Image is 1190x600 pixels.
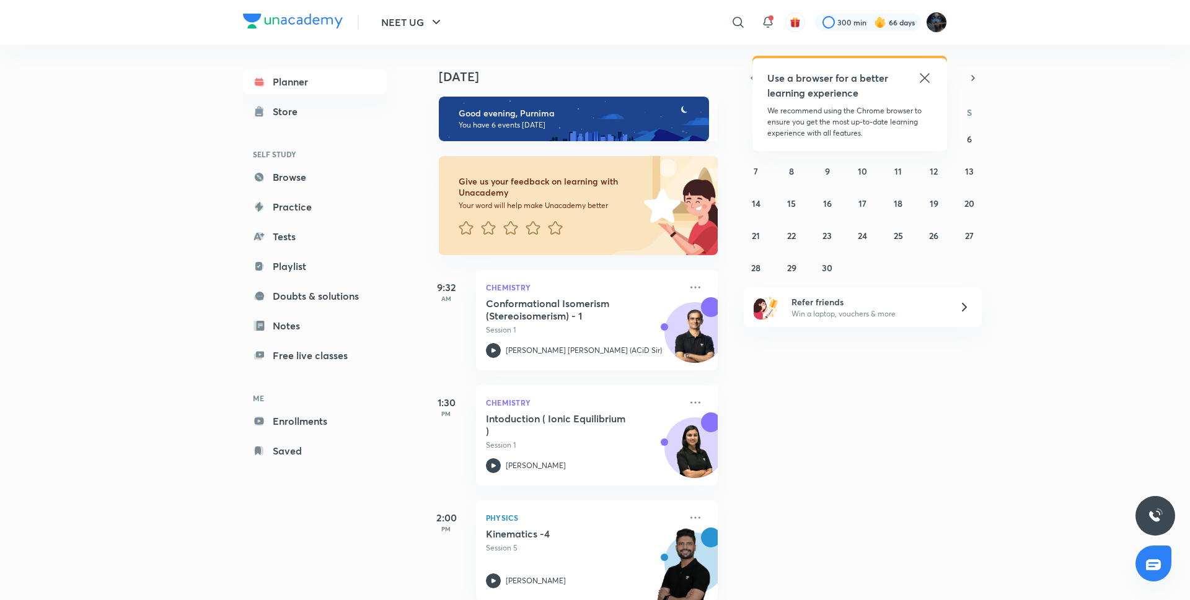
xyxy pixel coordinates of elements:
p: We recommend using the Chrome browser to ensure you get the most up-to-date learning experience w... [767,105,932,139]
h5: Kinematics -4 [486,528,640,540]
abbr: September 26, 2025 [929,230,938,241]
a: Store [243,99,387,124]
button: September 9, 2025 [818,161,837,181]
abbr: September 20, 2025 [964,198,974,209]
button: September 23, 2025 [818,225,837,245]
abbr: September 6, 2025 [967,133,972,145]
button: September 21, 2025 [746,225,766,245]
p: [PERSON_NAME] [506,460,566,471]
img: evening [439,97,709,141]
abbr: September 27, 2025 [965,230,974,241]
h6: Good evening, Purnima [459,108,698,119]
abbr: September 22, 2025 [787,230,796,241]
a: Enrollments [243,409,387,433]
a: Free live classes [243,343,387,368]
h6: ME [243,388,387,409]
p: Your word will help make Unacademy better [459,201,640,211]
abbr: September 24, 2025 [858,230,867,241]
button: September 22, 2025 [782,225,801,245]
button: September 29, 2025 [782,258,801,277]
abbr: September 29, 2025 [787,262,796,274]
abbr: September 10, 2025 [858,165,867,177]
h5: Use a browser for a better learning experience [767,71,891,100]
p: Win a laptop, vouchers & more [791,308,944,320]
div: Store [273,104,305,119]
p: Session 5 [486,542,681,554]
a: Tests [243,224,387,249]
button: September 7, 2025 [746,161,766,181]
abbr: September 7, 2025 [754,165,758,177]
button: September 8, 2025 [782,161,801,181]
h6: Refer friends [791,295,944,308]
button: September 25, 2025 [888,225,908,245]
a: Playlist [243,254,387,279]
p: Session 1 [486,440,681,451]
button: September 24, 2025 [853,225,873,245]
img: feedback_image [602,156,718,255]
button: September 10, 2025 [853,161,873,181]
h5: 9:32 [421,280,471,295]
button: September 17, 2025 [853,193,873,213]
a: Planner [243,69,387,94]
a: Notes [243,313,387,338]
abbr: September 17, 2025 [858,198,866,209]
button: September 18, 2025 [888,193,908,213]
button: September 28, 2025 [746,258,766,277]
img: Company Logo [243,14,343,28]
abbr: September 8, 2025 [789,165,794,177]
p: [PERSON_NAME] [PERSON_NAME] (ACiD Sir) [506,345,662,356]
img: Avatar [665,309,725,368]
h6: Give us your feedback on learning with Unacademy [459,176,640,198]
img: avatar [790,17,801,28]
button: September 16, 2025 [818,193,837,213]
p: AM [421,295,471,302]
img: ttu [1148,508,1163,523]
p: PM [421,525,471,533]
abbr: September 25, 2025 [894,230,903,241]
p: [PERSON_NAME] [506,575,566,586]
button: September 6, 2025 [959,129,979,149]
abbr: Saturday [967,107,972,118]
p: Session 1 [486,324,681,336]
img: referral [754,295,778,320]
button: September 14, 2025 [746,193,766,213]
img: streak [874,16,886,28]
button: September 12, 2025 [924,161,944,181]
abbr: September 12, 2025 [930,165,938,177]
abbr: September 11, 2025 [894,165,902,177]
a: Browse [243,165,387,189]
a: Doubts & solutions [243,284,387,308]
abbr: September 30, 2025 [822,262,832,274]
a: Practice [243,194,387,219]
button: September 19, 2025 [924,193,944,213]
p: You have 6 events [DATE] [459,120,698,130]
p: Chemistry [486,395,681,410]
p: Chemistry [486,280,681,295]
abbr: September 28, 2025 [751,262,760,274]
a: Company Logo [243,14,343,32]
button: September 20, 2025 [959,193,979,213]
abbr: September 19, 2025 [930,198,938,209]
button: September 27, 2025 [959,225,979,245]
a: Saved [243,438,387,463]
p: Physics [486,510,681,525]
button: avatar [785,12,805,32]
abbr: September 18, 2025 [894,198,902,209]
abbr: September 16, 2025 [823,198,832,209]
button: September 30, 2025 [818,258,837,277]
abbr: September 13, 2025 [965,165,974,177]
button: September 26, 2025 [924,225,944,245]
h6: SELF STUDY [243,144,387,165]
abbr: September 23, 2025 [822,230,832,241]
button: September 13, 2025 [959,161,979,181]
h5: Intoduction ( Ionic Equilibrium ) [486,412,640,437]
h5: 1:30 [421,395,471,410]
button: September 11, 2025 [888,161,908,181]
img: Purnima Sharma [926,12,947,33]
h5: Conformational Isomerism (Stereoisomerism) - 1 [486,297,640,322]
button: September 15, 2025 [782,193,801,213]
button: NEET UG [374,10,451,35]
h4: [DATE] [439,69,730,84]
h5: 2:00 [421,510,471,525]
abbr: September 21, 2025 [752,230,760,241]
